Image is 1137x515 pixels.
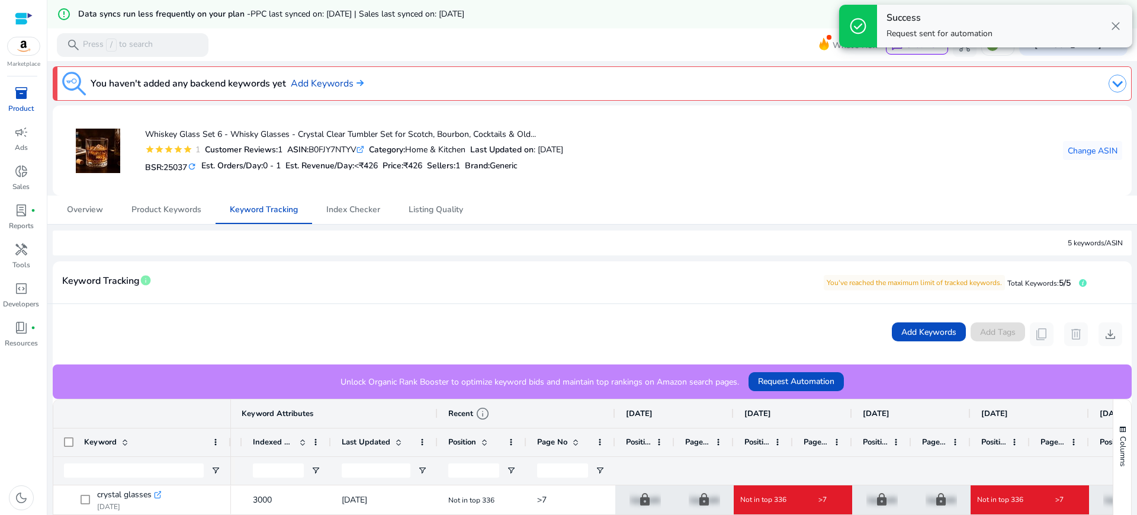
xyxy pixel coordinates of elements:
[448,407,490,421] div: Recent
[253,494,272,506] span: 3000
[689,488,720,512] p: Upgrade
[744,437,769,447] span: Position
[749,372,844,391] button: Request Automation
[383,161,422,171] h5: Price:
[106,39,117,52] span: /
[470,143,563,156] div: : [DATE]
[1103,488,1135,512] p: Upgrade
[537,463,588,478] input: Page No Filter Input
[849,17,868,36] span: check_circle
[866,488,898,512] p: Upgrade
[1099,322,1122,346] button: download
[626,408,653,419] span: [DATE]
[833,35,879,56] span: What's New
[818,495,827,504] span: >7
[863,408,889,419] span: [DATE]
[626,437,651,447] span: Position
[403,160,422,171] span: ₹426
[145,145,155,154] mat-icon: star
[31,325,36,330] span: fiber_manual_record
[253,437,294,447] span: Indexed Products
[14,203,28,217] span: lab_profile
[62,72,86,95] img: keyword-tracking.svg
[537,494,547,506] span: >7
[250,8,464,20] span: PPC last synced on: [DATE] | Sales last synced on: [DATE]
[285,161,378,171] h5: Est. Revenue/Day:
[629,488,661,512] p: Upgrade
[9,220,34,231] p: Reports
[8,103,34,114] p: Product
[76,129,120,173] img: 415iqgFuNrL._SS100_.jpg
[981,408,1008,419] span: [DATE]
[342,463,410,478] input: Last Updated Filter Input
[183,145,192,154] mat-icon: star
[455,160,460,171] span: 1
[977,495,1023,504] span: Not in top 336
[354,79,364,87] img: arrow-right.svg
[57,7,71,21] mat-icon: error_outline
[369,143,465,156] div: Home & Kitchen
[417,466,427,475] button: Open Filter Menu
[1117,436,1128,466] span: Columns
[14,321,28,335] span: book_4
[506,466,516,475] button: Open Filter Menu
[369,144,405,155] b: Category:
[1068,238,1123,248] div: 5 keywords/ASIN
[97,487,152,503] span: crystal glasses
[14,491,28,505] span: dark_mode
[824,275,1005,290] p: You've reached the maximum limit of tracked keywords.
[685,437,710,447] span: Page No
[66,38,81,52] span: search
[14,164,28,178] span: donut_small
[155,145,164,154] mat-icon: star
[1068,145,1117,157] span: Change ASIN
[863,437,888,447] span: Position
[14,86,28,100] span: inventory_2
[1007,279,1059,288] span: Total Keywords:
[192,143,200,156] div: 1
[131,206,201,214] span: Product Keywords
[342,494,367,506] span: [DATE]
[892,322,966,341] button: Add Keywords
[201,161,281,171] h5: Est. Orders/Day:
[1059,277,1071,289] span: 5/5
[8,37,40,55] img: amazon.svg
[354,160,378,171] span: <₹426
[253,463,304,478] input: Indexed Products Filter Input
[744,408,771,419] span: [DATE]
[1109,19,1123,33] span: close
[901,326,956,338] span: Add Keywords
[470,144,534,155] b: Last Updated on
[465,160,488,171] span: Brand
[887,28,993,40] p: Request sent for automation
[326,206,380,214] span: Index Checker
[926,488,957,512] p: Upgrade
[64,463,204,478] input: Keyword Filter Input
[5,338,38,348] p: Resources
[758,375,834,388] span: Request Automation
[476,407,490,421] span: info
[97,502,161,511] p: [DATE]
[311,466,320,475] button: Open Filter Menu
[140,274,152,286] span: info
[78,9,464,20] h5: Data syncs run less frequently on your plan -
[12,260,30,270] p: Tools
[83,39,153,52] p: Press to search
[67,206,103,214] span: Overview
[14,242,28,257] span: handyman
[15,142,28,153] p: Ads
[537,437,567,447] span: Page No
[465,161,518,171] h5: :
[7,60,40,69] p: Marketplace
[409,206,463,214] span: Listing Quality
[145,160,197,173] h5: BSR:
[14,125,28,139] span: campaign
[287,144,309,155] b: ASIN:
[174,145,183,154] mat-icon: star
[342,437,390,447] span: Last Updated
[887,12,993,24] h4: Success
[205,143,282,156] div: 1
[1100,437,1125,447] span: Position
[91,76,286,91] h3: You haven't added any backend keywords yet
[448,463,499,478] input: Position Filter Input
